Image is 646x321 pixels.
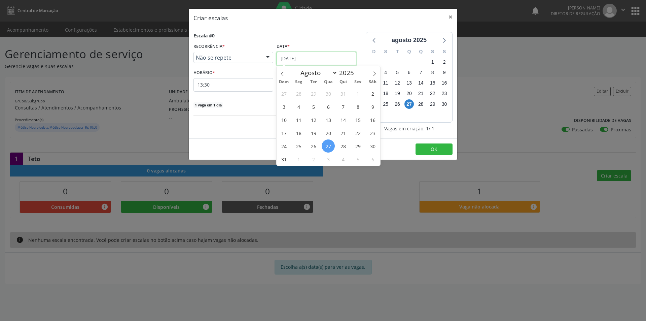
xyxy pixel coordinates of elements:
[307,139,320,153] span: Agosto 26, 2025
[366,100,379,113] span: Agosto 9, 2025
[404,89,414,98] span: quarta-feira, 20 de agosto de 2025
[292,139,305,153] span: Agosto 25, 2025
[393,89,402,98] span: terça-feira, 19 de agosto de 2025
[428,89,437,98] span: sexta-feira, 22 de agosto de 2025
[381,89,390,98] span: segunda-feira, 18 de agosto de 2025
[392,46,403,57] div: T
[322,153,335,166] span: Setembro 3, 2025
[322,100,335,113] span: Agosto 6, 2025
[351,87,364,100] span: Agosto 1, 2025
[365,80,380,84] span: Sáb
[366,139,379,153] span: Agosto 30, 2025
[351,100,364,113] span: Agosto 8, 2025
[336,87,350,100] span: Julho 31, 2025
[403,46,415,57] div: Q
[292,87,305,100] span: Julho 28, 2025
[322,126,335,139] span: Agosto 20, 2025
[277,139,290,153] span: Agosto 24, 2025
[277,41,290,52] label: Data
[440,89,449,98] span: sábado, 23 de agosto de 2025
[438,46,450,57] div: S
[381,78,390,88] span: segunda-feira, 11 de agosto de 2025
[351,113,364,126] span: Agosto 15, 2025
[428,99,437,109] span: sexta-feira, 29 de agosto de 2025
[307,153,320,166] span: Setembro 2, 2025
[336,139,350,153] span: Agosto 28, 2025
[193,41,225,52] label: RECORRÊNCIA
[428,57,437,67] span: sexta-feira, 1 de agosto de 2025
[337,68,360,77] input: Year
[351,126,364,139] span: Agosto 22, 2025
[322,113,335,126] span: Agosto 13, 2025
[380,46,392,57] div: S
[351,153,364,166] span: Setembro 5, 2025
[336,126,350,139] span: Agosto 21, 2025
[336,153,350,166] span: Setembro 4, 2025
[416,143,453,155] button: OK
[351,80,365,84] span: Sex
[322,139,335,153] span: Agosto 27, 2025
[381,99,390,109] span: segunda-feira, 25 de agosto de 2025
[306,80,321,84] span: Ter
[428,78,437,88] span: sexta-feira, 15 de agosto de 2025
[277,87,290,100] span: Julho 27, 2025
[404,99,414,109] span: quarta-feira, 27 de agosto de 2025
[366,125,453,132] div: Vagas em criação: 1
[292,126,305,139] span: Agosto 18, 2025
[393,99,402,109] span: terça-feira, 26 de agosto de 2025
[368,46,380,57] div: D
[366,153,379,166] span: Setembro 6, 2025
[277,153,290,166] span: Agosto 31, 2025
[193,13,228,22] h5: Criar escalas
[444,9,457,25] button: Close
[416,99,426,109] span: quinta-feira, 28 de agosto de 2025
[193,78,273,92] input: 00:00
[416,89,426,98] span: quinta-feira, 21 de agosto de 2025
[307,87,320,100] span: Julho 29, 2025
[193,102,223,108] span: 1 vaga em 1 dia
[277,126,290,139] span: Agosto 17, 2025
[321,80,336,84] span: Qua
[297,68,337,77] select: Month
[440,68,449,77] span: sábado, 9 de agosto de 2025
[440,57,449,67] span: sábado, 2 de agosto de 2025
[193,68,215,78] label: HORÁRIO
[292,153,305,166] span: Setembro 1, 2025
[292,113,305,126] span: Agosto 11, 2025
[277,52,356,65] input: Selecione uma data
[277,80,291,84] span: Dom
[336,100,350,113] span: Agosto 7, 2025
[415,46,427,57] div: Q
[336,113,350,126] span: Agosto 14, 2025
[427,46,438,57] div: S
[292,100,305,113] span: Agosto 4, 2025
[440,78,449,88] span: sábado, 16 de agosto de 2025
[307,100,320,113] span: Agosto 5, 2025
[351,139,364,153] span: Agosto 29, 2025
[193,32,215,39] div: Escala #0
[196,54,259,61] span: Não se repete
[404,68,414,77] span: quarta-feira, 6 de agosto de 2025
[429,125,434,132] span: / 1
[322,87,335,100] span: Julho 30, 2025
[393,68,402,77] span: terça-feira, 5 de agosto de 2025
[366,126,379,139] span: Agosto 23, 2025
[366,113,379,126] span: Agosto 16, 2025
[366,87,379,100] span: Agosto 2, 2025
[416,78,426,88] span: quinta-feira, 14 de agosto de 2025
[389,36,429,45] div: agosto 2025
[277,113,290,126] span: Agosto 10, 2025
[404,78,414,88] span: quarta-feira, 13 de agosto de 2025
[393,78,402,88] span: terça-feira, 12 de agosto de 2025
[277,100,290,113] span: Agosto 3, 2025
[307,113,320,126] span: Agosto 12, 2025
[307,126,320,139] span: Agosto 19, 2025
[431,146,437,152] span: OK
[291,80,306,84] span: Seg
[336,80,351,84] span: Qui
[381,68,390,77] span: segunda-feira, 4 de agosto de 2025
[416,68,426,77] span: quinta-feira, 7 de agosto de 2025
[428,68,437,77] span: sexta-feira, 8 de agosto de 2025
[440,99,449,109] span: sábado, 30 de agosto de 2025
